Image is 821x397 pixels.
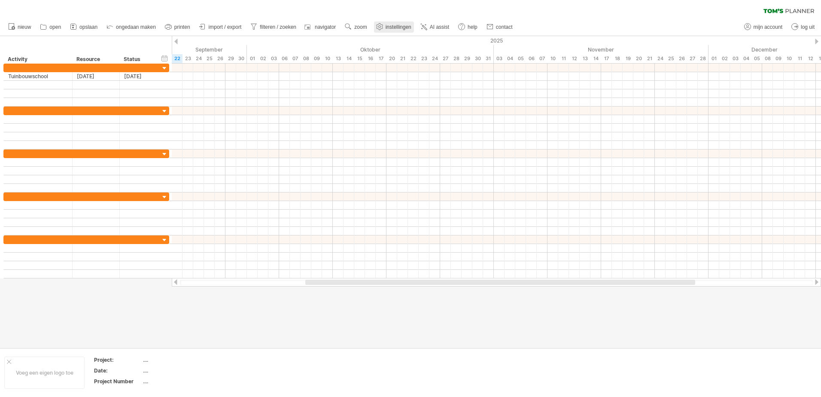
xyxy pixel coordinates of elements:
[104,21,158,33] a: ongedaan maken
[719,54,730,63] div: dinsdag, 2 December 2025
[301,54,311,63] div: woensdag, 8 Oktober 2025
[343,21,369,33] a: zoom
[8,72,68,80] div: Tuinbouwschool
[124,55,155,64] div: Status
[77,72,115,80] div: [DATE]
[116,24,156,30] span: ongedaan maken
[742,21,785,33] a: mijn account
[451,54,462,63] div: dinsdag, 28 Oktober 2025
[354,54,365,63] div: woensdag, 15 Oktober 2025
[38,21,64,33] a: open
[419,54,429,63] div: donderdag, 23 Oktober 2025
[260,24,296,30] span: filteren / zoeken
[354,24,367,30] span: zoom
[143,356,215,363] div: ....
[174,24,190,30] span: printen
[751,54,762,63] div: vrijdag, 5 December 2025
[590,54,601,63] div: vrijdag, 14 November 2025
[94,378,141,385] div: Project Number
[197,21,244,33] a: import / export
[676,54,687,63] div: woensdag, 26 November 2025
[365,54,376,63] div: donderdag, 16 Oktober 2025
[773,54,784,63] div: dinsdag, 9 December 2025
[708,54,719,63] div: maandag, 1 December 2025
[537,54,547,63] div: vrijdag, 7 November 2025
[762,54,773,63] div: maandag, 8 December 2025
[494,54,505,63] div: maandag, 3 November 2025
[440,54,451,63] div: maandag, 27 Oktober 2025
[94,367,141,374] div: Date:
[143,367,215,374] div: ....
[182,54,193,63] div: dinsdag, 23 September 2025
[247,54,258,63] div: woensdag, 1 Oktober 2025
[789,21,817,33] a: log uit
[644,54,655,63] div: vrijdag, 21 November 2025
[215,54,225,63] div: vrijdag, 26 September 2025
[558,54,569,63] div: dinsdag, 11 November 2025
[204,54,215,63] div: donderdag, 25 September 2025
[784,54,794,63] div: woensdag, 10 December 2025
[303,21,338,33] a: navigator
[569,54,580,63] div: woensdag, 12 November 2025
[290,54,301,63] div: dinsdag, 7 Oktober 2025
[580,54,590,63] div: donderdag, 13 November 2025
[374,21,414,33] a: instellingen
[6,21,33,33] a: nieuw
[193,54,204,63] div: woensdag, 24 September 2025
[311,54,322,63] div: donderdag, 9 Oktober 2025
[505,54,515,63] div: dinsdag, 4 November 2025
[429,54,440,63] div: vrijdag, 24 Oktober 2025
[344,54,354,63] div: dinsdag, 14 Oktober 2025
[397,54,408,63] div: dinsdag, 21 Oktober 2025
[526,54,537,63] div: donderdag, 6 November 2025
[163,21,193,33] a: printen
[49,24,61,30] span: open
[623,54,633,63] div: woensdag, 19 November 2025
[801,24,815,30] span: log uit
[376,54,386,63] div: vrijdag, 17 Oktober 2025
[430,24,449,30] span: AI assist
[547,54,558,63] div: maandag, 10 November 2025
[666,54,676,63] div: dinsdag, 25 November 2025
[633,54,644,63] div: donderdag, 20 November 2025
[805,54,816,63] div: vrijdag, 12 December 2025
[496,24,513,30] span: contact
[225,54,236,63] div: maandag, 29 September 2025
[143,378,215,385] div: ....
[4,357,85,389] div: Voeg een eigen logo toe
[515,54,526,63] div: woensdag, 5 November 2025
[8,55,67,64] div: Activity
[258,54,268,63] div: donderdag, 2 Oktober 2025
[754,24,782,30] span: mijn account
[386,54,397,63] div: maandag, 20 Oktober 2025
[462,54,472,63] div: woensdag, 29 Oktober 2025
[94,356,141,363] div: Project:
[333,54,344,63] div: maandag, 13 Oktober 2025
[730,54,741,63] div: woensdag, 3 December 2025
[483,54,494,63] div: vrijdag, 31 Oktober 2025
[698,54,708,63] div: vrijdag, 28 November 2025
[247,45,494,54] div: Oktober 2025
[68,21,100,33] a: opslaan
[612,54,623,63] div: dinsdag, 18 November 2025
[468,24,477,30] span: help
[655,54,666,63] div: maandag, 24 November 2025
[268,54,279,63] div: vrijdag, 3 Oktober 2025
[494,45,708,54] div: November 2025
[741,54,751,63] div: donderdag, 4 December 2025
[209,24,242,30] span: import / export
[236,54,247,63] div: dinsdag, 30 September 2025
[472,54,483,63] div: donderdag, 30 Oktober 2025
[279,54,290,63] div: maandag, 6 Oktober 2025
[79,24,97,30] span: opslaan
[418,21,452,33] a: AI assist
[322,54,333,63] div: vrijdag, 10 Oktober 2025
[386,24,411,30] span: instellingen
[601,54,612,63] div: maandag, 17 November 2025
[76,55,115,64] div: Resource
[484,21,515,33] a: contact
[124,72,155,80] div: [DATE]
[315,24,336,30] span: navigator
[456,21,480,33] a: help
[794,54,805,63] div: donderdag, 11 December 2025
